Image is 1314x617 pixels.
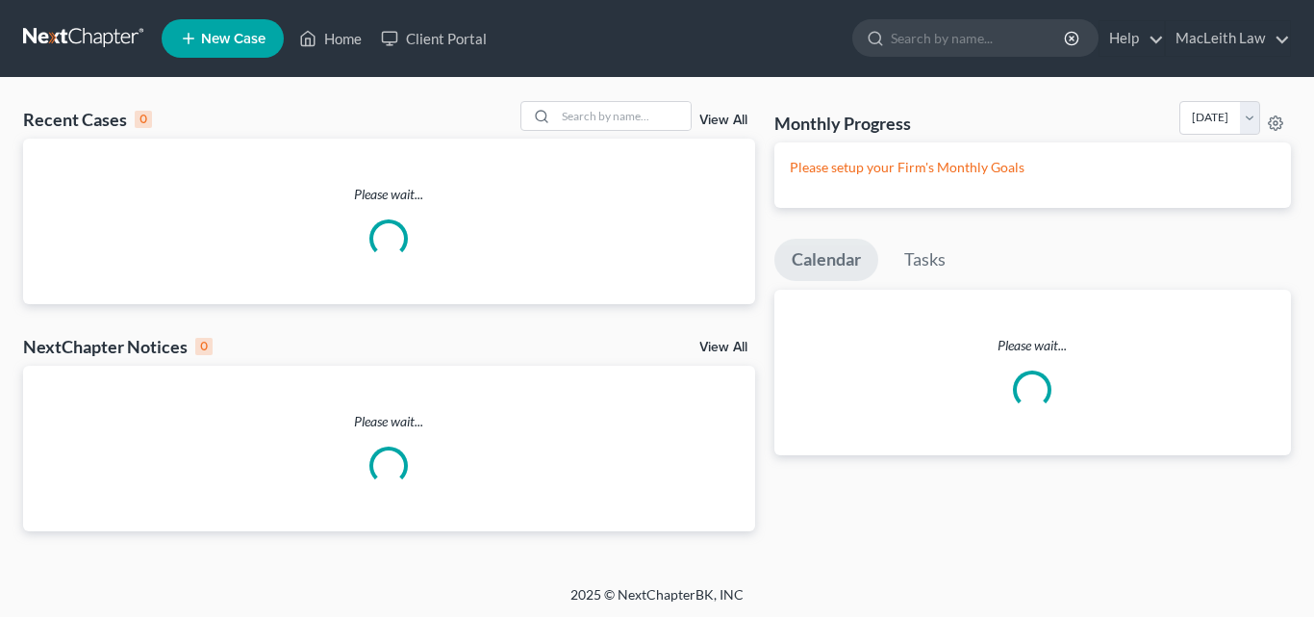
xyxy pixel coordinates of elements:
[135,111,152,128] div: 0
[1099,21,1164,56] a: Help
[774,336,1292,355] p: Please wait...
[790,158,1276,177] p: Please setup your Firm's Monthly Goals
[23,108,152,131] div: Recent Cases
[23,185,755,204] p: Please wait...
[774,112,911,135] h3: Monthly Progress
[290,21,371,56] a: Home
[371,21,496,56] a: Client Portal
[887,239,963,281] a: Tasks
[774,239,878,281] a: Calendar
[201,32,265,46] span: New Case
[195,338,213,355] div: 0
[556,102,691,130] input: Search by name...
[891,20,1067,56] input: Search by name...
[1166,21,1290,56] a: MacLeith Law
[699,341,747,354] a: View All
[23,335,213,358] div: NextChapter Notices
[699,114,747,127] a: View All
[23,412,755,431] p: Please wait...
